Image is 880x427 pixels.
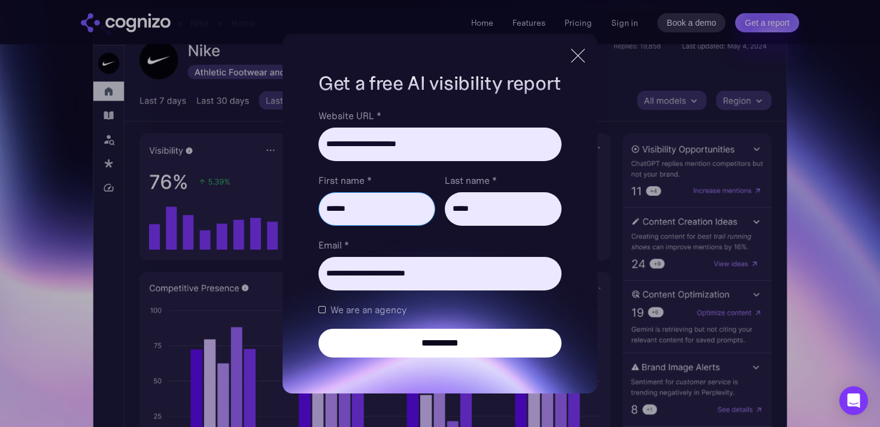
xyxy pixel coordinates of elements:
h1: Get a free AI visibility report [318,70,562,96]
div: Open Intercom Messenger [839,386,868,415]
label: Last name * [445,173,562,187]
form: Brand Report Form [318,108,562,358]
label: Website URL * [318,108,562,123]
span: We are an agency [330,302,406,317]
label: Email * [318,238,562,252]
label: First name * [318,173,435,187]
